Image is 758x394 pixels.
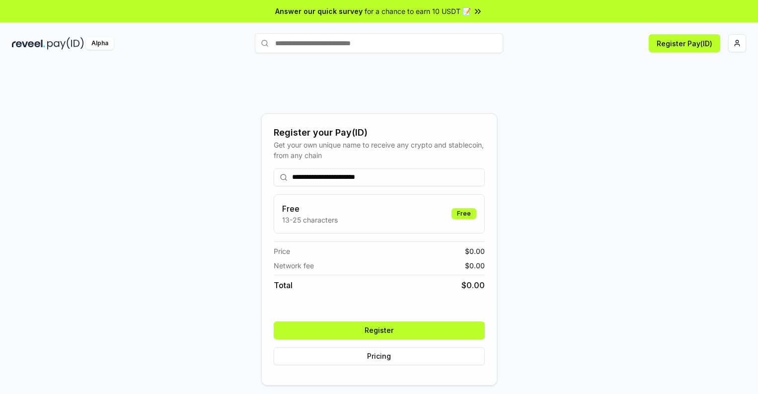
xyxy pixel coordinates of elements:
[461,279,485,291] span: $ 0.00
[274,260,314,271] span: Network fee
[465,260,485,271] span: $ 0.00
[86,37,114,50] div: Alpha
[282,203,338,215] h3: Free
[274,126,485,140] div: Register your Pay(ID)
[47,37,84,50] img: pay_id
[465,246,485,256] span: $ 0.00
[274,246,290,256] span: Price
[452,208,476,219] div: Free
[649,34,720,52] button: Register Pay(ID)
[365,6,471,16] span: for a chance to earn 10 USDT 📝
[274,321,485,339] button: Register
[12,37,45,50] img: reveel_dark
[275,6,363,16] span: Answer our quick survey
[274,347,485,365] button: Pricing
[282,215,338,225] p: 13-25 characters
[274,279,293,291] span: Total
[274,140,485,160] div: Get your own unique name to receive any crypto and stablecoin, from any chain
